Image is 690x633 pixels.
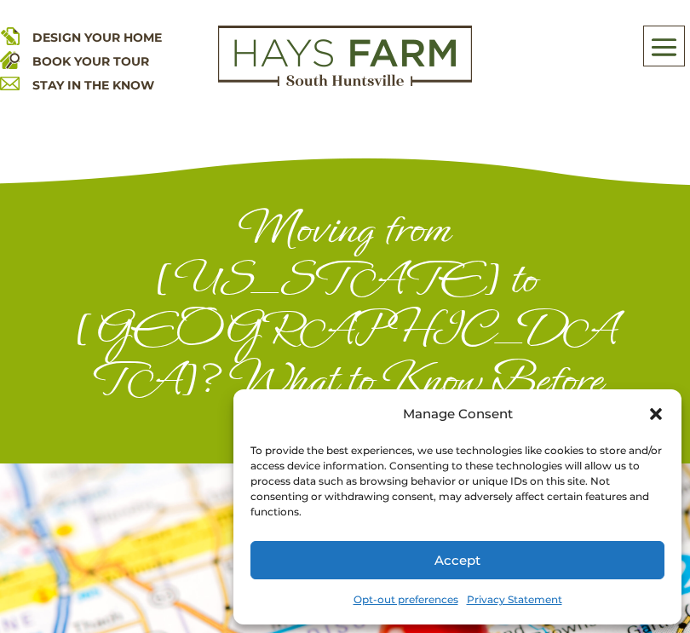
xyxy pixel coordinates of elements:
div: Close dialog [647,406,664,423]
div: Manage Consent [403,402,513,426]
a: Privacy Statement [467,588,562,612]
a: Opt-out preferences [354,588,458,612]
a: hays farm homes huntsville development [218,75,472,90]
a: BOOK YOUR TOUR [32,54,149,69]
button: Accept [250,541,664,579]
div: To provide the best experiences, we use technologies like cookies to store and/or access device i... [250,443,663,520]
h1: Moving from [US_STATE] to [GEOGRAPHIC_DATA]? What to Know Before You Go [69,204,621,463]
a: STAY IN THE KNOW [32,78,154,93]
